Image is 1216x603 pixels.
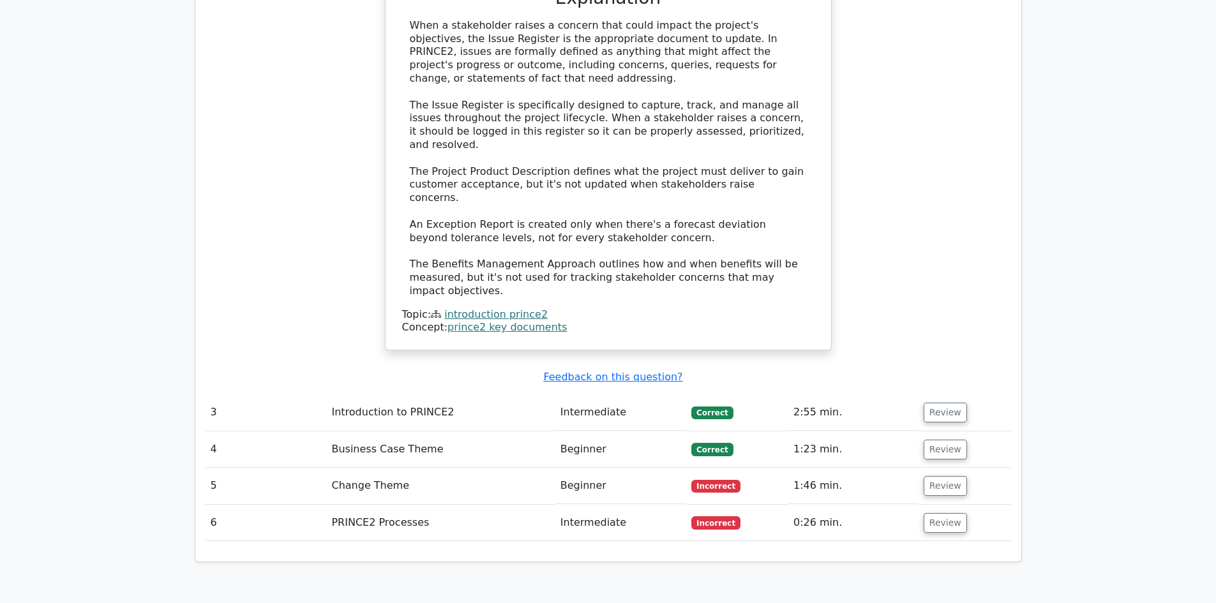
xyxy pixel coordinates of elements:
[555,431,686,468] td: Beginner
[924,440,967,459] button: Review
[788,505,919,541] td: 0:26 min.
[206,394,327,431] td: 3
[924,476,967,496] button: Review
[410,19,807,298] div: When a stakeholder raises a concern that could impact the project's objectives, the Issue Registe...
[555,505,686,541] td: Intermediate
[402,321,814,334] div: Concept:
[206,431,327,468] td: 4
[691,480,740,493] span: Incorrect
[924,403,967,422] button: Review
[444,308,548,320] a: introduction prince2
[691,516,740,529] span: Incorrect
[788,394,919,431] td: 2:55 min.
[924,513,967,533] button: Review
[555,394,686,431] td: Intermediate
[555,468,686,504] td: Beginner
[788,431,919,468] td: 1:23 min.
[206,505,327,541] td: 6
[206,468,327,504] td: 5
[788,468,919,504] td: 1:46 min.
[402,308,814,322] div: Topic:
[326,505,555,541] td: PRINCE2 Processes
[326,394,555,431] td: Introduction to PRINCE2
[543,371,682,383] a: Feedback on this question?
[447,321,567,333] a: prince2 key documents
[691,443,733,456] span: Correct
[691,406,733,419] span: Correct
[326,468,555,504] td: Change Theme
[326,431,555,468] td: Business Case Theme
